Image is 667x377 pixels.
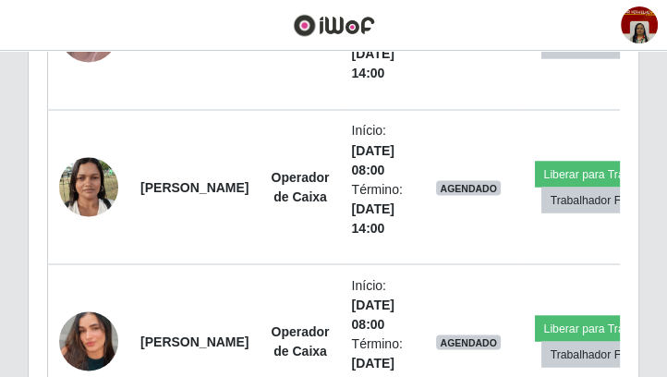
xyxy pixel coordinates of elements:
[541,187,653,213] button: Trabalhador Faltou
[140,179,249,194] strong: [PERSON_NAME]
[351,297,394,331] time: [DATE] 08:00
[436,334,501,349] span: AGENDADO
[436,180,501,195] span: AGENDADO
[351,142,394,176] time: [DATE] 08:00
[293,14,375,37] img: CoreUI Logo
[59,147,118,225] img: 1720809249319.jpeg
[351,25,402,83] li: Término:
[541,341,653,367] button: Trabalhador Faltou
[271,169,329,203] strong: Operador de Caixa
[271,323,329,358] strong: Operador de Caixa
[535,315,660,341] button: Liberar para Trabalho
[535,161,660,187] button: Liberar para Trabalho
[351,179,402,237] li: Término:
[351,201,394,235] time: [DATE] 14:00
[140,334,249,348] strong: [PERSON_NAME]
[351,275,402,334] li: Início:
[351,121,402,179] li: Início:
